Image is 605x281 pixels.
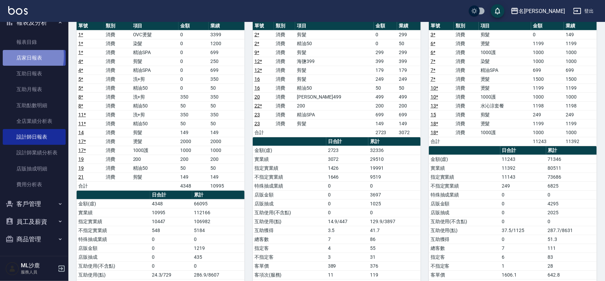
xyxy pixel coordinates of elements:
td: 不指定實業績 [253,173,326,181]
td: 特殊抽成業績 [429,190,500,199]
td: 消費 [274,119,295,128]
td: 11243 [531,137,564,146]
a: 23 [254,112,260,117]
td: 指定實業績 [77,217,150,226]
td: 3072 [326,155,369,164]
td: 剪髮 [295,75,374,84]
td: 3.5 [326,226,369,235]
td: 10447 [150,217,193,226]
td: 699 [374,110,397,119]
th: 項目 [295,22,374,30]
td: 消費 [104,39,131,48]
td: 1198 [531,101,564,110]
td: 洗+剪 [131,92,179,101]
td: 消費 [454,128,479,137]
td: 1000 [531,92,564,101]
td: 1000 [531,57,564,66]
a: 費用分析表 [3,177,66,192]
td: 37.5/1125 [500,226,546,235]
td: 互助使用(不含點) [253,208,326,217]
td: 1000 [564,57,597,66]
td: 剪髮 [479,110,531,119]
td: 50 [209,101,245,110]
td: 指定實業績 [429,173,500,181]
td: 染髮 [131,39,179,48]
td: 249 [500,181,546,190]
a: 19 [78,165,84,171]
td: 50 [209,119,245,128]
td: 消費 [274,84,295,92]
a: 15 [431,112,436,117]
td: 11143 [500,173,546,181]
th: 項目 [131,22,179,30]
button: 名[PERSON_NAME] [508,4,568,18]
td: 剪髮 [131,57,179,66]
td: 消費 [104,164,131,173]
td: 1000 [564,92,597,101]
th: 日合計 [150,191,193,200]
td: 200 [131,155,179,164]
td: 店販抽成 [253,199,326,208]
td: 249 [531,110,564,119]
td: 106982 [192,217,245,226]
td: 287.7/8631 [546,226,597,235]
td: 4295 [546,199,597,208]
td: 消費 [454,66,479,75]
th: 單號 [429,22,454,30]
th: 金額 [531,22,564,30]
td: 50 [397,39,421,48]
td: 1199 [564,39,597,48]
td: 剪髮 [295,66,374,75]
td: 消費 [104,30,131,39]
td: 0 [179,48,209,57]
td: 0 [192,235,245,244]
th: 業績 [209,22,245,30]
td: 消費 [454,92,479,101]
td: 合計 [77,181,104,190]
td: 699 [397,110,421,119]
td: 149 [209,128,245,137]
th: 業績 [397,22,421,30]
td: 129.9/3897 [368,217,421,226]
td: 0 [374,39,397,48]
td: 71346 [546,155,597,164]
td: 消費 [274,57,295,66]
td: 299 [374,48,397,57]
td: 燙髮 [479,39,531,48]
td: 0 [500,217,546,226]
td: 消費 [274,30,295,39]
td: 0 [546,190,597,199]
img: Person [5,262,19,276]
td: 0 [150,235,193,244]
td: 11392 [564,137,597,146]
td: 1199 [531,39,564,48]
a: 19 [78,156,84,162]
td: 2025 [546,208,597,217]
button: 報表及分析 [3,14,66,31]
td: 海鹽399 [295,57,374,66]
td: 特殊抽成業績 [77,235,150,244]
td: 10995 [150,208,193,217]
td: 不指定實業績 [77,226,150,235]
td: 消費 [104,128,131,137]
td: 0 [179,84,209,92]
td: 179 [397,66,421,75]
th: 單號 [253,22,274,30]
td: 消費 [274,39,295,48]
td: 50 [179,164,209,173]
td: 73686 [546,173,597,181]
td: 互助使用(點) [253,217,326,226]
td: 消費 [274,66,295,75]
td: 299 [397,48,421,57]
th: 累計 [192,191,245,200]
td: 消費 [104,110,131,119]
table: a dense table [429,22,597,146]
td: 499 [397,92,421,101]
td: 消費 [104,92,131,101]
td: 消費 [274,110,295,119]
td: 1199 [531,119,564,128]
th: 類別 [454,22,479,30]
td: 80511 [546,164,597,173]
td: 剪髮 [479,30,531,39]
td: 399 [397,57,421,66]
